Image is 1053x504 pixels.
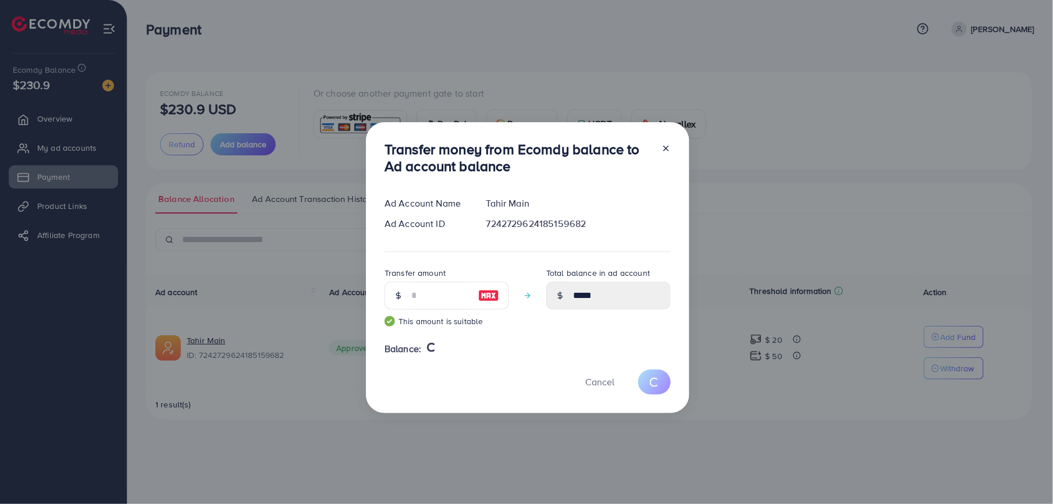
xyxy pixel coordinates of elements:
div: Ad Account Name [375,197,477,210]
span: Cancel [585,375,614,388]
h3: Transfer money from Ecomdy balance to Ad account balance [385,141,652,175]
iframe: Chat [1004,452,1044,495]
div: Ad Account ID [375,217,477,230]
div: 7242729624185159682 [477,217,680,230]
label: Total balance in ad account [546,267,650,279]
button: Cancel [571,370,629,395]
small: This amount is suitable [385,315,509,327]
img: guide [385,316,395,326]
img: image [478,289,499,303]
div: Tahir Main [477,197,680,210]
label: Transfer amount [385,267,446,279]
span: Balance: [385,342,421,356]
